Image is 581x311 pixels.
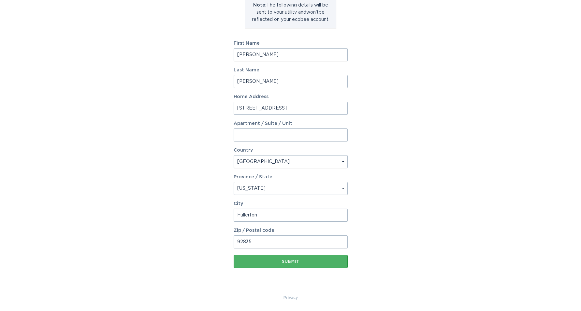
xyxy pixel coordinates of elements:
a: Privacy Policy & Terms of Use [283,294,298,301]
label: First Name [234,41,348,46]
label: Zip / Postal code [234,228,348,233]
div: Submit [237,259,344,263]
strong: Note: [253,3,267,7]
label: Province / State [234,175,272,179]
label: Apartment / Suite / Unit [234,121,348,126]
label: Home Address [234,95,348,99]
button: Submit [234,255,348,268]
p: The following details will be sent to your utility and won't be reflected on your ecobee account. [250,2,331,23]
label: City [234,201,348,206]
label: Country [234,148,253,153]
label: Last Name [234,68,348,72]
